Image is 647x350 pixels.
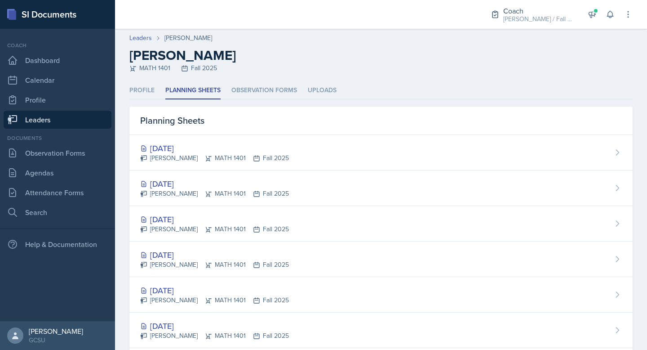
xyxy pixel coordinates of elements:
a: [DATE] [PERSON_NAME]MATH 1401Fall 2025 [129,313,633,348]
div: Coach [4,41,111,49]
div: [DATE] [140,249,289,261]
li: Observation Forms [231,82,297,99]
div: [DATE] [140,178,289,190]
div: [PERSON_NAME] MATH 1401 Fall 2025 [140,260,289,269]
a: Observation Forms [4,144,111,162]
a: Agendas [4,164,111,182]
div: GCSU [29,336,83,345]
div: [PERSON_NAME] MATH 1401 Fall 2025 [140,296,289,305]
a: Dashboard [4,51,111,69]
a: Leaders [129,33,152,43]
div: Help & Documentation [4,235,111,253]
a: Profile [4,91,111,109]
a: [DATE] [PERSON_NAME]MATH 1401Fall 2025 [129,277,633,313]
div: [PERSON_NAME] MATH 1401 Fall 2025 [140,331,289,341]
div: [PERSON_NAME] MATH 1401 Fall 2025 [140,224,289,234]
li: Uploads [308,82,337,99]
div: [PERSON_NAME] MATH 1401 Fall 2025 [140,189,289,198]
a: [DATE] [PERSON_NAME]MATH 1401Fall 2025 [129,135,633,171]
div: [DATE] [140,284,289,296]
div: [PERSON_NAME] / Fall 2025 [503,14,575,24]
div: Documents [4,134,111,142]
a: Leaders [4,111,111,129]
a: [DATE] [PERSON_NAME]MATH 1401Fall 2025 [129,171,633,206]
a: Search [4,203,111,221]
div: [PERSON_NAME] MATH 1401 Fall 2025 [140,153,289,163]
a: [DATE] [PERSON_NAME]MATH 1401Fall 2025 [129,206,633,242]
div: Coach [503,5,575,16]
div: [DATE] [140,142,289,154]
div: [PERSON_NAME] [164,33,212,43]
li: Profile [129,82,155,99]
div: [PERSON_NAME] [29,327,83,336]
li: Planning Sheets [165,82,221,99]
a: Calendar [4,71,111,89]
a: Attendance Forms [4,184,111,202]
div: MATH 1401 Fall 2025 [129,63,633,73]
div: [DATE] [140,320,289,332]
div: [DATE] [140,213,289,225]
div: Planning Sheets [129,107,633,135]
h2: [PERSON_NAME] [129,47,633,63]
a: [DATE] [PERSON_NAME]MATH 1401Fall 2025 [129,242,633,277]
